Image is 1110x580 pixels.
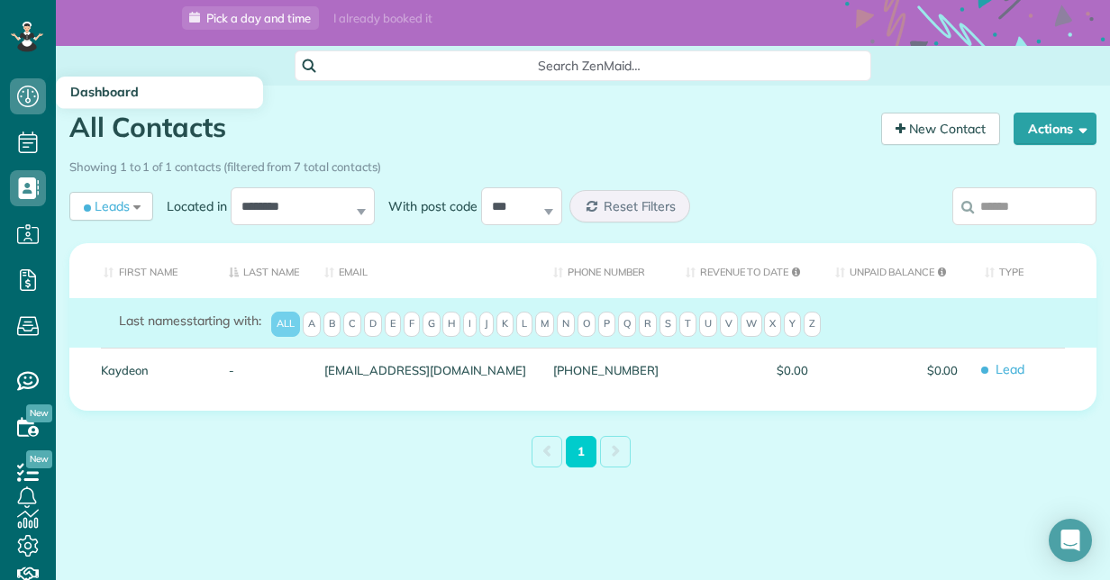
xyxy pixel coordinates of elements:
span: X [764,312,781,337]
div: [EMAIL_ADDRESS][DOMAIN_NAME] [311,348,540,393]
div: Showing 1 to 1 of 1 contacts (filtered from 7 total contacts) [69,151,1096,176]
span: K [496,312,514,337]
span: $0.00 [835,364,959,376]
a: 1 [566,436,596,467]
label: Located in [153,197,231,215]
span: All [271,312,300,337]
span: C [343,312,361,337]
th: First Name: activate to sort column ascending [69,243,215,298]
th: Last Name: activate to sort column descending [215,243,311,298]
span: New [26,404,52,422]
span: B [323,312,341,337]
span: $0.00 [686,364,808,376]
span: Leads [80,197,130,215]
span: E [385,312,401,337]
span: A [303,312,321,337]
h1: All Contacts [69,113,868,142]
label: starting with: [119,312,261,330]
div: Open Intercom Messenger [1049,519,1092,562]
span: P [598,312,615,337]
button: Actions [1014,113,1096,145]
a: Kaydeon [101,364,202,376]
label: With post code [375,197,481,215]
th: Type: activate to sort column ascending [971,243,1096,298]
span: Pick a day and time [206,11,311,25]
th: Revenue to Date: activate to sort column ascending [672,243,822,298]
span: W [741,312,762,337]
span: J [479,312,494,337]
span: Lead [985,354,1083,385]
span: Z [804,312,821,337]
span: H [442,312,460,337]
th: Email: activate to sort column ascending [311,243,540,298]
th: Phone number: activate to sort column ascending [540,243,671,298]
span: Q [618,312,636,337]
th: Unpaid Balance: activate to sort column ascending [822,243,972,298]
span: Dashboard [70,84,139,100]
span: Last names [119,313,187,329]
span: L [516,312,532,337]
div: I already booked it [323,7,442,30]
span: M [535,312,554,337]
span: I [463,312,477,337]
span: D [364,312,382,337]
a: - [229,364,297,376]
span: T [679,312,696,337]
span: O [578,312,596,337]
span: U [699,312,717,337]
span: V [720,312,738,337]
span: N [557,312,575,337]
span: R [639,312,657,337]
span: New [26,450,52,468]
div: [PHONE_NUMBER] [540,348,671,393]
span: F [404,312,420,337]
a: New Contact [881,113,1000,145]
span: Y [784,312,801,337]
span: S [660,312,677,337]
a: Pick a day and time [182,6,319,30]
span: G [423,312,441,337]
span: Reset Filters [604,198,677,214]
